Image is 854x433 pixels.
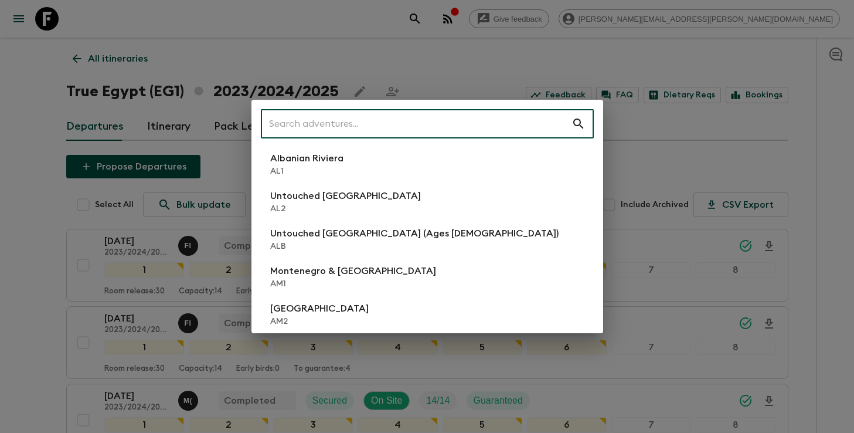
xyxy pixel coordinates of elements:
p: AL2 [270,203,421,215]
p: AL1 [270,165,343,177]
p: AM1 [270,278,436,290]
p: Montenegro & [GEOGRAPHIC_DATA] [270,264,436,278]
p: Untouched [GEOGRAPHIC_DATA] [270,189,421,203]
p: [GEOGRAPHIC_DATA] [270,302,369,316]
p: Albanian Riviera [270,151,343,165]
p: ALB [270,241,559,252]
p: Untouched [GEOGRAPHIC_DATA] (Ages [DEMOGRAPHIC_DATA]) [270,226,559,241]
input: Search adventures... [261,107,571,140]
p: AM2 [270,316,369,327]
